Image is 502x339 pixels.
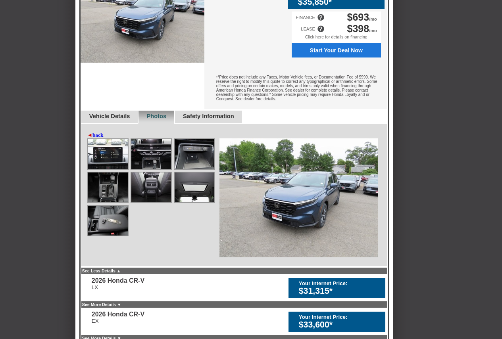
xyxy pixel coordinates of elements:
[82,302,121,307] a: See More Details ▼
[347,23,377,34] div: /mo
[131,172,171,202] img: Image.aspx
[301,27,315,31] div: LEASE
[146,113,166,119] a: Photos
[347,11,377,23] div: /mo
[296,15,315,20] div: FINANCE
[88,172,128,202] img: Image.aspx
[88,206,128,236] img: Image.aspx
[131,139,171,169] img: Image.aspx
[92,284,144,290] div: LX
[87,132,104,138] a: ◄back
[183,113,234,119] a: Safety Information
[88,139,128,169] img: Image.aspx
[299,320,381,330] div: $33,600*
[216,75,377,101] font: *Price does not include any Taxes, Motor Vehicle fees, or Documentation Fee of $999. We reserve t...
[82,268,121,273] a: See Less Details ▲
[175,172,214,202] img: Image.aspx
[292,34,381,43] div: Click here for details on financing
[87,132,92,138] span: ◄
[347,23,369,34] span: $398
[299,280,381,286] div: Your Internet Price:
[296,47,377,54] span: Start Your Deal Now
[92,318,144,324] div: EX
[299,286,381,296] div: $31,315*
[299,314,381,320] div: Your Internet Price:
[92,311,144,318] div: 2026 Honda CR-V
[92,277,144,284] div: 2026 Honda CR-V
[219,138,378,257] img: Image.aspx
[89,113,130,119] a: Vehicle Details
[347,11,369,23] span: $693
[175,139,214,169] img: Image.aspx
